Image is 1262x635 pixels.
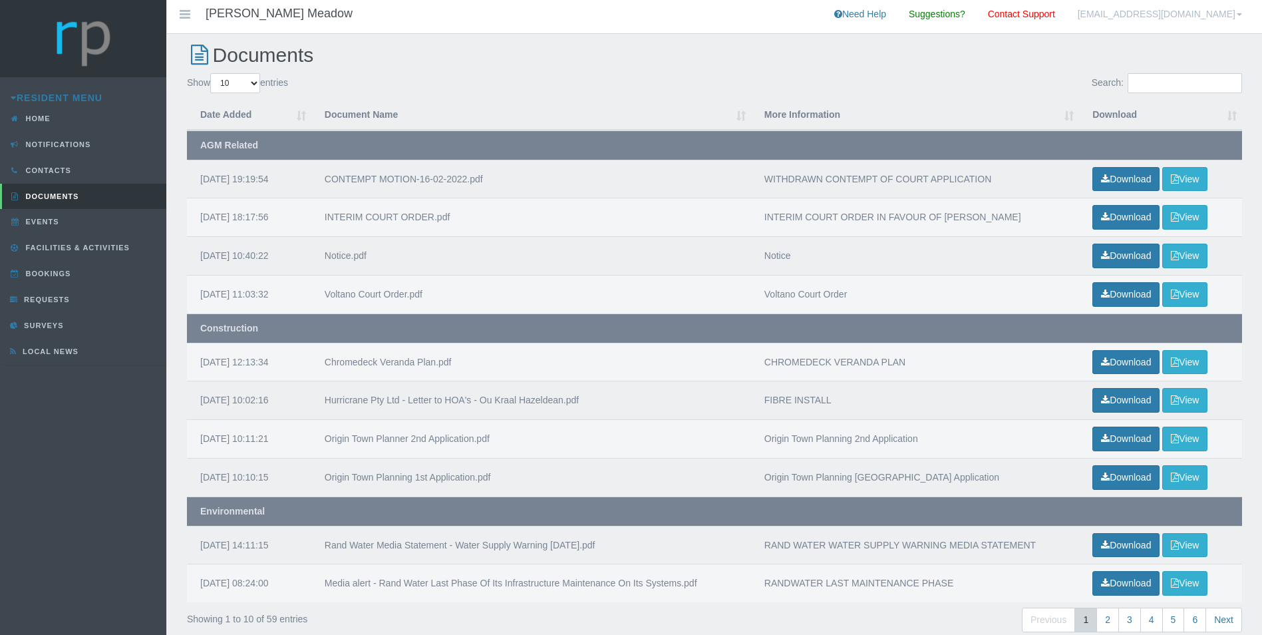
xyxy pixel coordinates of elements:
[1096,608,1119,632] a: 2
[1162,608,1185,632] a: 5
[21,321,63,329] span: Surveys
[325,355,738,370] div: Chromedeck Veranda Plan.pdf
[1092,533,1160,558] a: Download
[751,343,1079,381] td: CHROMEDECK VERANDA PLAN
[200,323,258,333] strong: Construction
[325,210,738,225] div: INTERIM COURT ORDER.pdf
[19,347,79,355] span: Local News
[1162,205,1207,230] button: View
[751,101,1079,130] th: More Information : activate to sort column ascending
[1162,465,1207,490] button: View
[1118,608,1141,632] a: 3
[11,93,102,103] a: Resident Menu
[187,606,615,627] div: Showing 1 to 10 of 59 entries
[1092,244,1160,268] a: Download
[751,160,1079,198] td: WITHDRAWN CONTEMPT OF COURT APPLICATION
[1128,73,1242,93] input: Search:
[751,526,1079,564] td: RAND WATER WATER SUPPLY WARNING MEDIA STATEMENT
[1162,571,1207,596] button: View
[1022,608,1075,632] a: Previous
[1162,427,1207,451] button: View
[1140,608,1163,632] a: 4
[751,236,1079,275] td: Notice
[1183,608,1206,632] a: 6
[325,393,738,408] div: Hurricrane Pty Ltd - Letter to HOA's - Ou Kraal Hazeldean.pdf
[200,140,258,150] strong: AGM Related
[1092,167,1160,192] a: Download
[1092,571,1160,596] a: Download
[325,287,738,302] div: Voltano Court Order.pdf
[325,470,738,485] div: Origin Town Planning 1st Application.pdf
[23,166,71,174] span: Contacts
[1092,350,1160,375] a: Download
[187,526,311,564] td: [DATE] 14:11:15
[751,275,1079,314] td: Voltano Court Order
[187,564,311,602] td: [DATE] 08:24:00
[1092,388,1160,413] a: Download
[325,538,738,553] div: Rand Water Media Statement - Water Supply Warning [DATE].pdf
[325,248,738,264] div: Notice.pdf
[23,270,71,278] span: Bookings
[187,458,311,497] td: [DATE] 10:10:15
[1079,101,1242,130] th: Download: activate to sort column ascending
[751,419,1079,458] td: Origin Town Planning 2nd Application
[187,381,311,419] td: [DATE] 10:02:16
[1162,282,1207,307] button: View
[187,101,311,130] th: Date Added : activate to sort column ascending
[1162,244,1207,268] button: View
[751,564,1079,602] td: RANDWATER LAST MAINTENANCE PHASE
[187,44,1242,66] h2: Documents
[1092,205,1160,230] a: Download
[187,275,311,314] td: [DATE] 11:03:32
[23,140,91,148] span: Notifications
[1092,465,1160,490] a: Download
[325,107,731,122] div: Document Name
[325,172,738,187] div: CONTEMPT MOTION-16-02-2022.pdf
[1162,350,1207,375] button: View
[1205,608,1242,632] a: Next
[187,343,311,381] td: [DATE] 12:13:34
[200,506,265,517] strong: Environmental
[751,458,1079,497] td: Origin Town Planning [GEOGRAPHIC_DATA] Application
[187,419,311,458] td: [DATE] 10:11:21
[1092,282,1160,307] a: Download
[1092,427,1160,451] a: Download
[21,296,70,304] span: Requests
[325,576,738,591] div: Media alert - Rand Water Last Phase Of Its Infrastructure Maintenance On Its Systems.pdf
[1162,167,1207,192] button: View
[187,198,311,236] td: [DATE] 18:17:56
[187,160,311,198] td: [DATE] 19:19:54
[1162,388,1207,413] button: View
[325,431,738,447] div: Origin Town Planner 2nd Application.pdf
[206,7,353,21] h4: [PERSON_NAME] Meadow
[751,198,1079,236] td: INTERIM COURT ORDER IN FAVOUR OF [PERSON_NAME]
[23,114,51,122] span: Home
[1074,608,1097,632] a: 1
[23,192,79,200] span: Documents
[210,73,260,93] select: Showentries
[187,73,288,93] label: Show entries
[1092,73,1242,93] label: Search:
[187,236,311,275] td: [DATE] 10:40:22
[23,218,59,226] span: Events
[751,381,1079,419] td: FIBRE INSTALL
[23,244,130,252] span: Facilities & Activities
[311,101,751,130] th: Document Name : activate to sort column ascending
[1162,533,1207,558] button: View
